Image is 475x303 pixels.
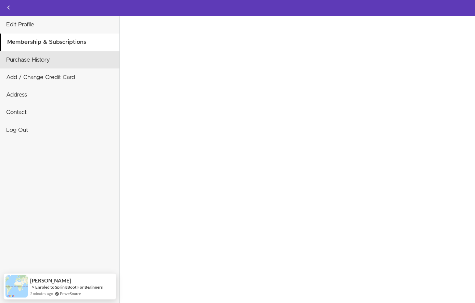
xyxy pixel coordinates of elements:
span: [PERSON_NAME] [30,278,71,283]
span: 2 minutes ago [30,291,53,296]
img: provesource social proof notification image [5,275,28,298]
a: Enroled to Spring Boot For Beginners [35,284,103,290]
a: Membership & Subscriptions [1,34,119,51]
svg: Back to courses [4,3,13,12]
a: ProveSource [60,291,81,296]
span: -> [30,284,35,290]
